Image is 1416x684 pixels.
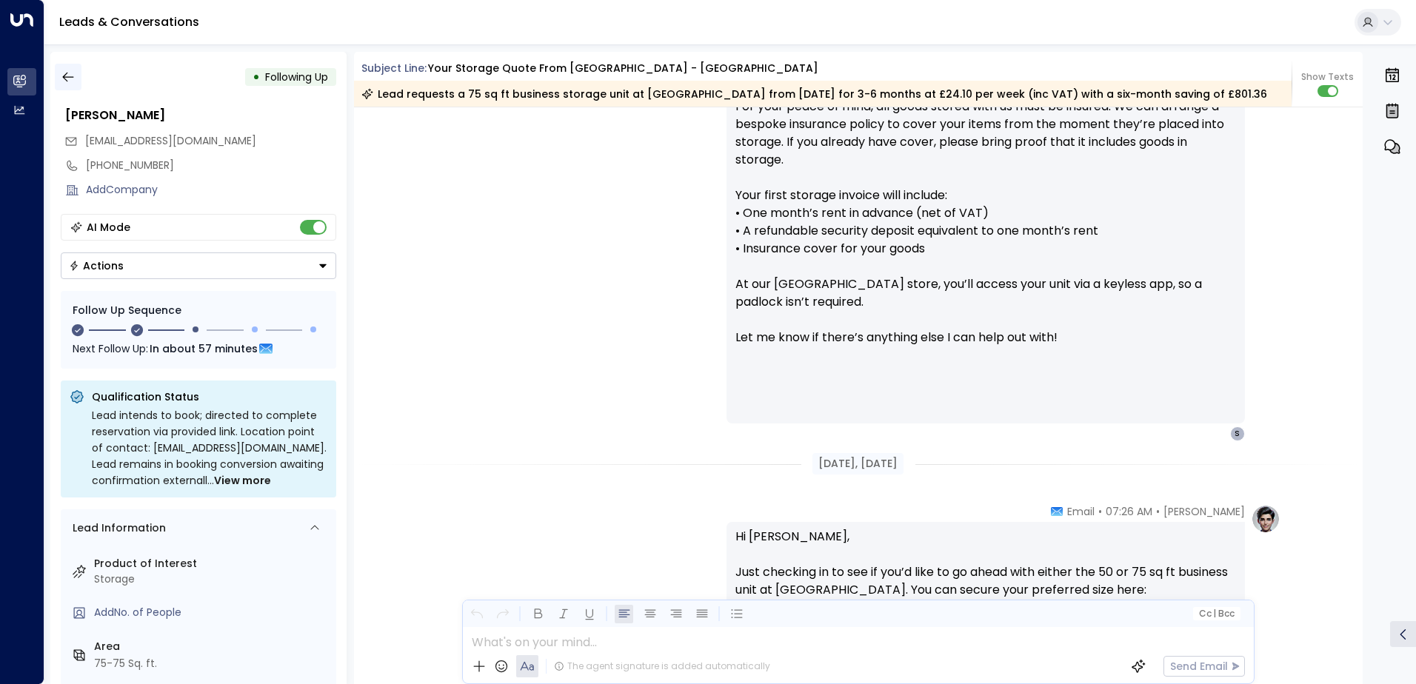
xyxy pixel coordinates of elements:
[735,599,829,617] a: Reserve 50 sq ft
[1198,608,1234,619] span: Cc Bcc
[92,389,327,404] p: Qualification Status
[1213,608,1216,619] span: |
[94,556,330,571] label: Product of Interest
[73,303,324,318] div: Follow Up Sequence
[812,453,904,475] div: [DATE], [DATE]
[65,107,336,124] div: [PERSON_NAME]
[265,70,328,84] span: Following Up
[86,182,336,198] div: AddCompany
[94,571,330,587] div: Storage
[1098,504,1102,519] span: •
[1156,504,1160,519] span: •
[428,61,818,76] div: Your storage quote from [GEOGRAPHIC_DATA] - [GEOGRAPHIC_DATA]
[86,158,336,173] div: [PHONE_NUMBER]
[73,341,324,357] div: Next Follow Up:
[361,87,1267,101] div: Lead requests a 75 sq ft business storage unit at [GEOGRAPHIC_DATA] from [DATE] for 3-6 months at...
[94,605,330,620] div: AddNo. of People
[150,341,258,357] span: In about 57 minutes
[94,656,157,671] div: 75-75 Sq. ft.
[61,252,336,279] div: Button group with a nested menu
[1251,504,1280,534] img: profile-logo.png
[1067,504,1095,519] span: Email
[1230,426,1245,441] div: S
[67,520,166,536] div: Lead Information
[554,660,770,673] div: The agent signature is added automatically
[92,407,327,489] div: Lead intends to book; directed to complete reservation via provided link. Location point of conta...
[61,252,336,279] button: Actions
[85,133,256,148] span: [EMAIL_ADDRESS][DOMAIN_NAME]
[69,259,124,272] div: Actions
[493,605,512,623] button: Redo
[85,133,256,149] span: Sohailimran75@yahoo.co.uk
[467,605,486,623] button: Undo
[842,599,936,617] a: Reserve 75 sq ft
[1163,504,1245,519] span: [PERSON_NAME]
[214,472,271,489] span: View more
[1192,607,1240,621] button: Cc|Bcc
[1301,70,1354,84] span: Show Texts
[361,61,427,76] span: Subject Line:
[94,639,330,654] label: Area
[87,220,130,235] div: AI Mode
[1106,504,1152,519] span: 07:26 AM
[59,13,199,30] a: Leads & Conversations
[253,64,260,90] div: •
